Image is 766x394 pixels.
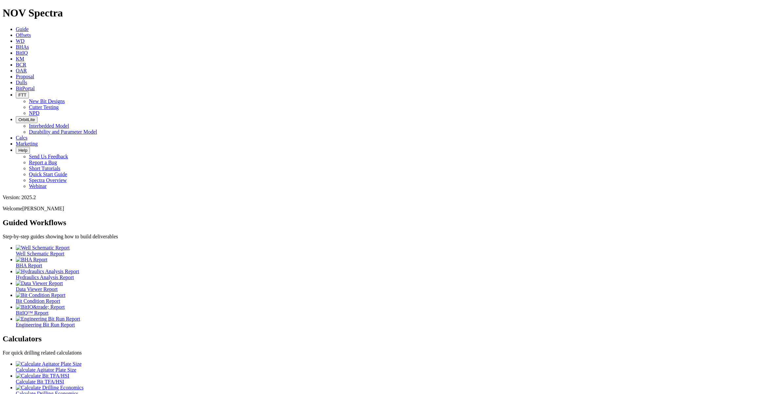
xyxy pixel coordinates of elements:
[16,310,49,316] span: BitIQ™ Report
[16,316,763,328] a: Engineering Bit Run Report Engineering Bit Run Report
[16,304,65,310] img: BitIQ&trade; Report
[16,257,47,263] img: BHA Report
[16,269,79,275] img: Hydraulics Analysis Report
[29,183,47,189] a: Webinar
[3,234,763,240] p: Step-by-step guides showing how to build deliverables
[29,177,67,183] a: Spectra Overview
[16,44,29,50] a: BHAs
[16,361,81,367] img: Calculate Agitator Plate Size
[16,245,70,251] img: Well Schematic Report
[16,74,34,79] a: Proposal
[3,7,763,19] h1: NOV Spectra
[16,322,75,328] span: Engineering Bit Run Report
[29,104,59,110] a: Cutter Testing
[16,92,29,98] button: FTT
[16,316,80,322] img: Engineering Bit Run Report
[29,123,69,129] a: Interbedded Model
[18,92,26,97] span: FTT
[3,350,763,356] p: For quick drilling related calculations
[16,147,30,154] button: Help
[3,206,763,212] p: Welcome
[29,166,60,171] a: Short Tutorials
[16,116,37,123] button: OrbitLite
[16,50,28,56] a: BitIQ
[29,171,67,177] a: Quick Start Guide
[16,269,763,280] a: Hydraulics Analysis Report Hydraulics Analysis Report
[16,263,42,268] span: BHA Report
[29,160,57,165] a: Report a Bug
[16,385,83,391] img: Calculate Drilling Economics
[16,135,28,141] a: Calcs
[16,26,29,32] a: Guide
[18,117,35,122] span: OrbitLite
[16,373,69,379] img: Calculate Bit TFA/HSI
[18,148,27,153] span: Help
[16,373,763,384] a: Calculate Bit TFA/HSI Calculate Bit TFA/HSI
[16,38,25,44] a: WD
[16,298,60,304] span: Bit Condition Report
[16,361,763,373] a: Calculate Agitator Plate Size Calculate Agitator Plate Size
[29,98,65,104] a: New Bit Designs
[16,141,38,146] a: Marketing
[16,251,64,256] span: Well Schematic Report
[16,304,763,316] a: BitIQ&trade; Report BitIQ™ Report
[16,292,65,298] img: Bit Condition Report
[29,129,97,135] a: Durability and Parameter Model
[3,218,763,227] h2: Guided Workflows
[16,68,27,73] a: OAR
[16,280,763,292] a: Data Viewer Report Data Viewer Report
[16,275,74,280] span: Hydraulics Analysis Report
[16,292,763,304] a: Bit Condition Report Bit Condition Report
[29,110,39,116] a: NPD
[16,62,26,67] a: BCR
[3,334,763,343] h2: Calculators
[3,195,763,200] div: Version: 2025.2
[16,56,24,62] a: KM
[16,80,27,85] a: Dulls
[22,206,64,211] span: [PERSON_NAME]
[16,257,763,268] a: BHA Report BHA Report
[16,280,63,286] img: Data Viewer Report
[29,154,68,159] a: Send Us Feedback
[16,286,58,292] span: Data Viewer Report
[16,86,35,91] a: BitPortal
[16,32,31,38] a: Offsets
[16,245,763,256] a: Well Schematic Report Well Schematic Report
